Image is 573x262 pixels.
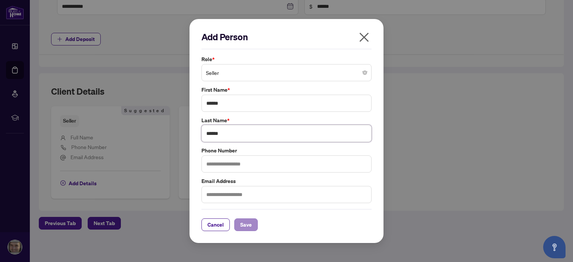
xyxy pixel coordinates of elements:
span: Save [240,219,252,231]
span: close-circle [363,70,367,75]
label: Phone Number [201,146,372,155]
span: Cancel [207,219,224,231]
h2: Add Person [201,31,372,43]
button: Open asap [543,236,566,258]
span: Seller [206,66,367,80]
span: close [358,31,370,43]
label: First Name [201,86,372,94]
button: Cancel [201,218,230,231]
label: Last Name [201,116,372,124]
label: Email Address [201,177,372,185]
button: Save [234,218,258,231]
label: Role [201,55,372,63]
